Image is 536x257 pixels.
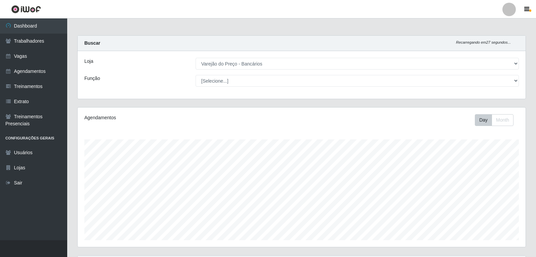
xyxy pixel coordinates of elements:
[84,58,93,65] label: Loja
[84,75,100,82] label: Função
[475,114,513,126] div: First group
[475,114,519,126] div: Toolbar with button groups
[84,114,259,121] div: Agendamentos
[492,114,513,126] button: Month
[84,40,100,46] strong: Buscar
[456,40,511,44] i: Recarregando em 27 segundos...
[475,114,492,126] button: Day
[11,5,41,13] img: CoreUI Logo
